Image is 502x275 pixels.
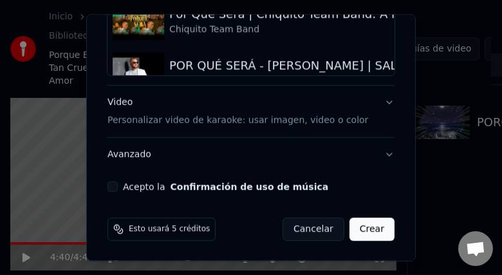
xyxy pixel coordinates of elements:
p: Personalizar video de karaoke: usar imagen, video o color [107,114,368,127]
button: LetrasProporciona letras de canciones o selecciona un modelo de auto letras [107,21,395,85]
button: Crear [349,218,395,241]
button: Cancelar [283,218,344,241]
button: Acepto la [171,182,329,191]
img: POR QUÉ SERÁ - ALVARO RICARDO | SALSA ROMANTICA [113,52,164,91]
div: Video [107,96,368,127]
label: Acepto la [123,182,328,191]
button: VideoPersonalizar video de karaoke: usar imagen, video o color [107,86,395,137]
img: Por Qué Sera | Chiquito Team Band: A Nuestro Estilo Session Live 2024 [113,1,164,39]
span: Esto usará 5 créditos [129,224,210,234]
div: POR QUÉ SERÁ - [PERSON_NAME] | SALSA ROMANTICA [169,56,487,74]
button: Avanzado [107,138,395,171]
div: FlowUrbanTV [169,74,487,87]
p: Proporciona letras de canciones o selecciona un modelo de auto letras [107,49,374,75]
